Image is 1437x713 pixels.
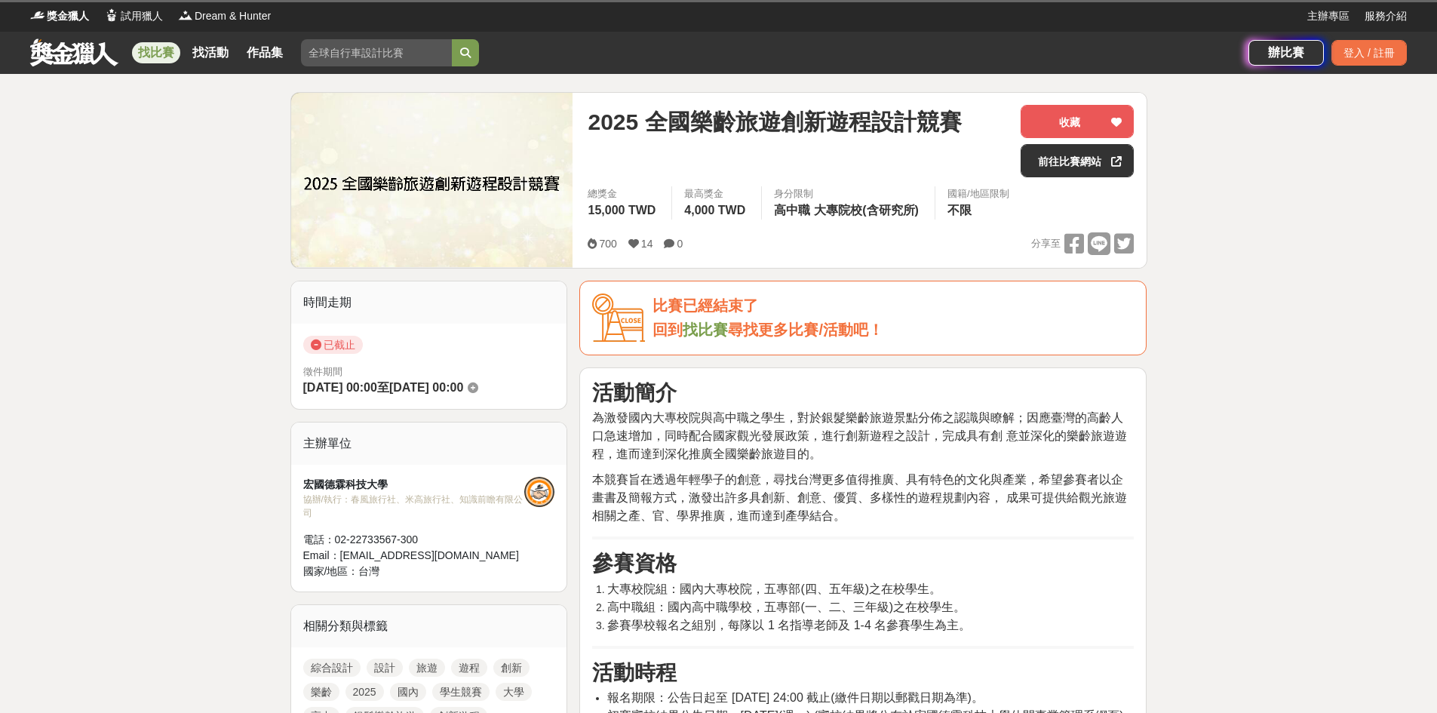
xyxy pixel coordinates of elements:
[677,238,683,250] span: 0
[104,8,163,24] a: Logo試用獵人
[592,293,645,343] img: Icon
[1365,8,1407,24] a: 服務介紹
[104,8,119,23] img: Logo
[291,93,573,267] img: Cover Image
[451,659,487,677] a: 遊程
[774,204,810,217] span: 高中職
[947,204,972,217] span: 不限
[47,8,89,24] span: 獎金獵人
[947,186,1009,201] div: 國籍/地區限制
[1031,232,1061,255] span: 分享至
[684,186,749,201] span: 最高獎金
[241,42,289,63] a: 作品集
[683,321,728,338] a: 找比賽
[358,565,379,577] span: 台灣
[1021,105,1134,138] button: 收藏
[132,42,180,63] a: 找比賽
[291,605,567,647] div: 相關分類與標籤
[303,565,359,577] span: 國家/地區：
[592,381,677,404] strong: 活動簡介
[774,186,923,201] div: 身分限制
[303,477,525,493] div: 宏國德霖科技大學
[1307,8,1349,24] a: 主辦專區
[303,659,361,677] a: 綜合設計
[652,293,1134,318] div: 比賽已經結束了
[178,8,271,24] a: LogoDream & Hunter
[186,42,235,63] a: 找活動
[1248,40,1324,66] a: 辦比賽
[592,661,677,684] strong: 活動時程
[493,659,530,677] a: 創新
[30,8,45,23] img: Logo
[178,8,193,23] img: Logo
[367,659,403,677] a: 設計
[432,683,490,701] a: 學生競賽
[291,281,567,324] div: 時間走期
[121,8,163,24] span: 試用獵人
[592,552,677,575] strong: 參賽資格
[301,39,452,66] input: 全球自行車設計比賽
[30,8,89,24] a: Logo獎金獵人
[588,186,659,201] span: 總獎金
[303,548,525,564] div: Email： [EMAIL_ADDRESS][DOMAIN_NAME]
[195,8,271,24] span: Dream & Hunter
[303,683,339,701] a: 樂齡
[592,473,1126,522] span: 本競賽旨在透過年輕學子的創意，尋找台灣更多值得推廣、具有特色的文化與產業，希望參賽者以企畫書及簡報方式，激發出許多具創新、創意、優質、多樣性的遊程規劃內容， 成果可提供給觀光旅遊相關之產、官、學...
[1331,40,1407,66] div: 登入 / 註冊
[728,321,883,338] span: 尋找更多比賽/活動吧！
[588,105,961,139] span: 2025 全國樂齡旅遊創新遊程設計競賽
[303,381,377,394] span: [DATE] 00:00
[303,336,363,354] span: 已截止
[607,619,971,632] span: 參賽學校報名之組別，每隊以 1 名指導老師及 1-4 名參賽學生為主。
[641,238,653,250] span: 14
[607,691,983,704] span: 報名期限：公告日起至 [DATE] 24:00 截止(繳件日期以郵戳日期為準)。
[303,493,525,520] div: 協辦/執行： 春風旅行社、米高旅行社、知識前瞻有限公司
[345,683,384,701] a: 2025
[1021,144,1134,177] a: 前往比賽網站
[592,411,1126,460] span: 為激發國內大專校院與高中職之學生，對於銀髮樂齡旅遊景點分佈之認識與瞭解；因應臺灣的高齡人口急速增加，同時配合國家觀光發展政策，進行創新遊程之設計，完成具有創 意並深化的樂齡旅遊遊程，進而達到深化...
[607,582,941,595] span: 大專校院組：國內大專校院，五專部(四、五年級)之在校學生。
[389,381,463,394] span: [DATE] 00:00
[496,683,532,701] a: 大學
[652,321,683,338] span: 回到
[303,366,342,377] span: 徵件期間
[588,204,656,217] span: 15,000 TWD
[684,204,745,217] span: 4,000 TWD
[390,683,426,701] a: 國內
[303,532,525,548] div: 電話： 02-22733567-300
[607,601,966,613] span: 高中職組：國內高中職學校，五專部(一、二、三年級)之在校學生。
[291,423,567,465] div: 主辦單位
[409,659,445,677] a: 旅遊
[377,381,389,394] span: 至
[599,238,616,250] span: 700
[814,204,919,217] span: 大專院校(含研究所)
